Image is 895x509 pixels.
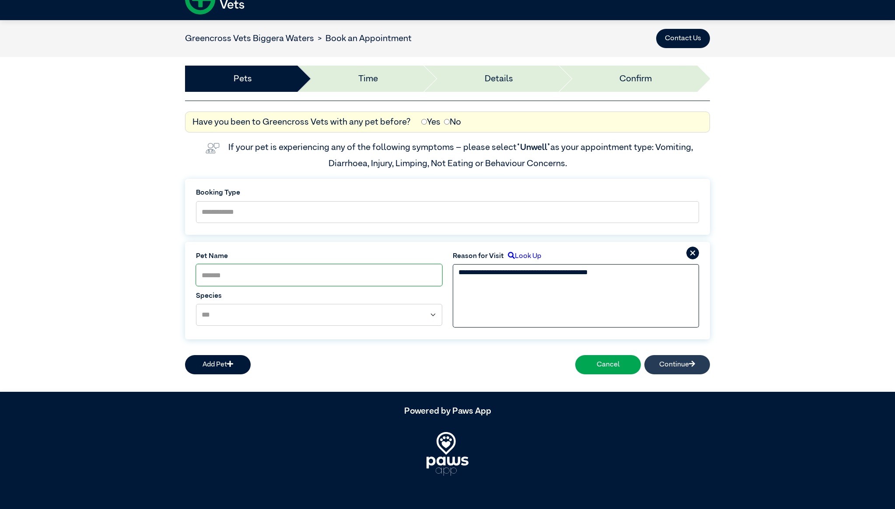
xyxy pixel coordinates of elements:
[185,34,314,43] a: Greencross Vets Biggera Waters
[444,115,461,129] label: No
[314,32,412,45] li: Book an Appointment
[185,406,710,416] h5: Powered by Paws App
[444,119,450,125] input: No
[644,355,710,374] button: Continue
[234,72,252,85] a: Pets
[656,29,710,48] button: Contact Us
[196,291,442,301] label: Species
[517,143,550,152] span: “Unwell”
[185,355,251,374] button: Add Pet
[427,432,468,476] img: PawsApp
[228,143,695,167] label: If your pet is experiencing any of the following symptoms – please select as your appointment typ...
[504,251,541,261] label: Look Up
[421,119,427,125] input: Yes
[196,251,442,261] label: Pet Name
[575,355,641,374] button: Cancel
[453,251,504,261] label: Reason for Visit
[421,115,441,129] label: Yes
[185,32,412,45] nav: breadcrumb
[196,188,699,198] label: Booking Type
[202,139,223,157] img: vet
[192,115,411,129] label: Have you been to Greencross Vets with any pet before?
